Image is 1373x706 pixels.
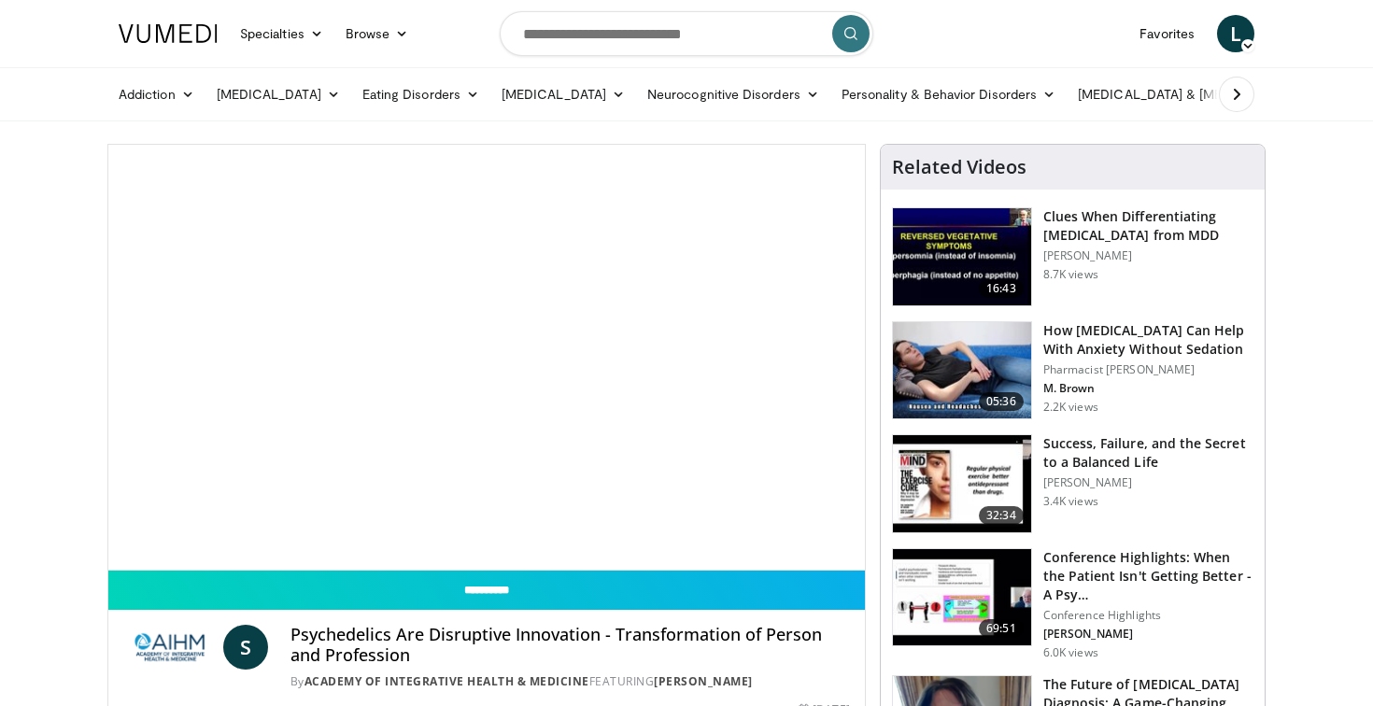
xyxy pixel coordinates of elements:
a: [MEDICAL_DATA] & [MEDICAL_DATA] [1067,76,1334,113]
h3: How [MEDICAL_DATA] Can Help With Anxiety Without Sedation [1043,321,1253,359]
a: L [1217,15,1254,52]
a: [PERSON_NAME] [654,673,753,689]
a: Neurocognitive Disorders [636,76,830,113]
h4: Related Videos [892,156,1026,178]
p: 8.7K views [1043,267,1098,282]
a: [MEDICAL_DATA] [490,76,636,113]
p: [PERSON_NAME] [1043,475,1253,490]
h3: Success, Failure, and the Secret to a Balanced Life [1043,434,1253,472]
p: M. Brown [1043,381,1253,396]
img: a6520382-d332-4ed3-9891-ee688fa49237.150x105_q85_crop-smart_upscale.jpg [893,208,1031,305]
span: 05:36 [979,392,1024,411]
p: 2.2K views [1043,400,1098,415]
video-js: Video Player [108,145,865,571]
h3: Conference Highlights: When the Patient Isn't Getting Better - A Psy… [1043,548,1253,604]
a: Eating Disorders [351,76,490,113]
span: 16:43 [979,279,1024,298]
p: [PERSON_NAME] [1043,627,1253,642]
a: Addiction [107,76,205,113]
a: S [223,625,268,670]
a: 05:36 How [MEDICAL_DATA] Can Help With Anxiety Without Sedation Pharmacist [PERSON_NAME] M. Brown... [892,321,1253,420]
a: 16:43 Clues When Differentiating [MEDICAL_DATA] from MDD [PERSON_NAME] 8.7K views [892,207,1253,306]
img: 7307c1c9-cd96-462b-8187-bd7a74dc6cb1.150x105_q85_crop-smart_upscale.jpg [893,435,1031,532]
a: Specialties [229,15,334,52]
img: 4362ec9e-0993-4580-bfd4-8e18d57e1d49.150x105_q85_crop-smart_upscale.jpg [893,549,1031,646]
img: VuMedi Logo [119,24,218,43]
a: 32:34 Success, Failure, and the Secret to a Balanced Life [PERSON_NAME] 3.4K views [892,434,1253,533]
h4: Psychedelics Are Disruptive Innovation - Transformation of Person and Profession [290,625,850,665]
a: Academy of Integrative Health & Medicine [304,673,589,689]
input: Search topics, interventions [500,11,873,56]
p: 3.4K views [1043,494,1098,509]
a: Personality & Behavior Disorders [830,76,1067,113]
img: Academy of Integrative Health & Medicine [123,625,216,670]
p: Pharmacist [PERSON_NAME] [1043,362,1253,377]
a: 69:51 Conference Highlights: When the Patient Isn't Getting Better - A Psy… Conference Highlights... [892,548,1253,660]
a: Browse [334,15,420,52]
img: 7bfe4765-2bdb-4a7e-8d24-83e30517bd33.150x105_q85_crop-smart_upscale.jpg [893,322,1031,419]
a: Favorites [1128,15,1206,52]
p: 6.0K views [1043,645,1098,660]
div: By FEATURING [290,673,850,690]
h3: Clues When Differentiating [MEDICAL_DATA] from MDD [1043,207,1253,245]
span: 69:51 [979,619,1024,638]
span: 32:34 [979,506,1024,525]
p: [PERSON_NAME] [1043,248,1253,263]
a: [MEDICAL_DATA] [205,76,351,113]
p: Conference Highlights [1043,608,1253,623]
